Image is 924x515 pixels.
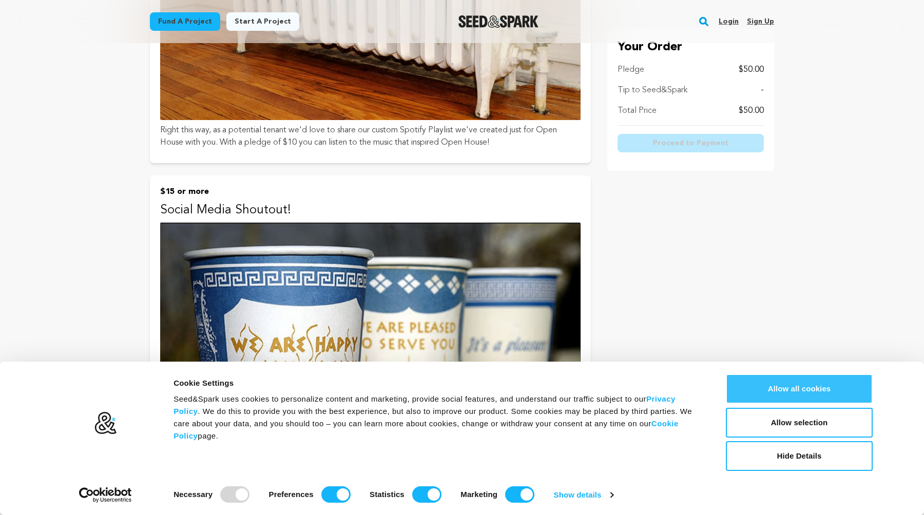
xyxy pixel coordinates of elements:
[653,138,728,148] span: Proceed to Payment
[761,84,764,96] p: -
[739,105,764,117] p: $50.00
[554,487,613,503] a: Show details
[226,12,299,31] a: Start a project
[174,490,213,499] strong: Necessary
[174,394,676,415] a: Privacy Policy
[747,13,774,30] a: Sign up
[160,223,581,503] img: incentive
[61,487,150,503] a: Usercentrics Cookiebot - opens in a new window
[739,64,764,76] p: $50.00
[150,12,220,31] a: Fund a project
[618,105,657,117] p: Total Price
[726,408,873,438] button: Allow selection
[618,134,764,152] button: Proceed to Payment
[160,126,557,147] span: Right this way, as a potential tenant we'd love to share our custom Spotify Playlist we've create...
[719,13,739,30] a: Login
[618,84,687,96] p: Tip to Seed&Spark
[458,15,539,28] img: Seed&Spark Logo Dark Mode
[726,441,873,471] button: Hide Details
[726,374,873,404] button: Allow all cookies
[618,39,764,55] p: Your Order
[160,202,581,219] p: Social Media Shoutout!
[618,64,644,76] p: Pledge
[458,15,539,28] a: Seed&Spark Homepage
[94,411,117,435] img: logo
[174,377,703,389] div: Cookie Settings
[174,393,703,442] div: Seed&Spark uses cookies to personalize content and marketing, provide social features, and unders...
[370,490,405,499] strong: Statistics
[269,490,314,499] strong: Preferences
[160,186,581,198] p: $15 or more
[460,490,497,499] strong: Marketing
